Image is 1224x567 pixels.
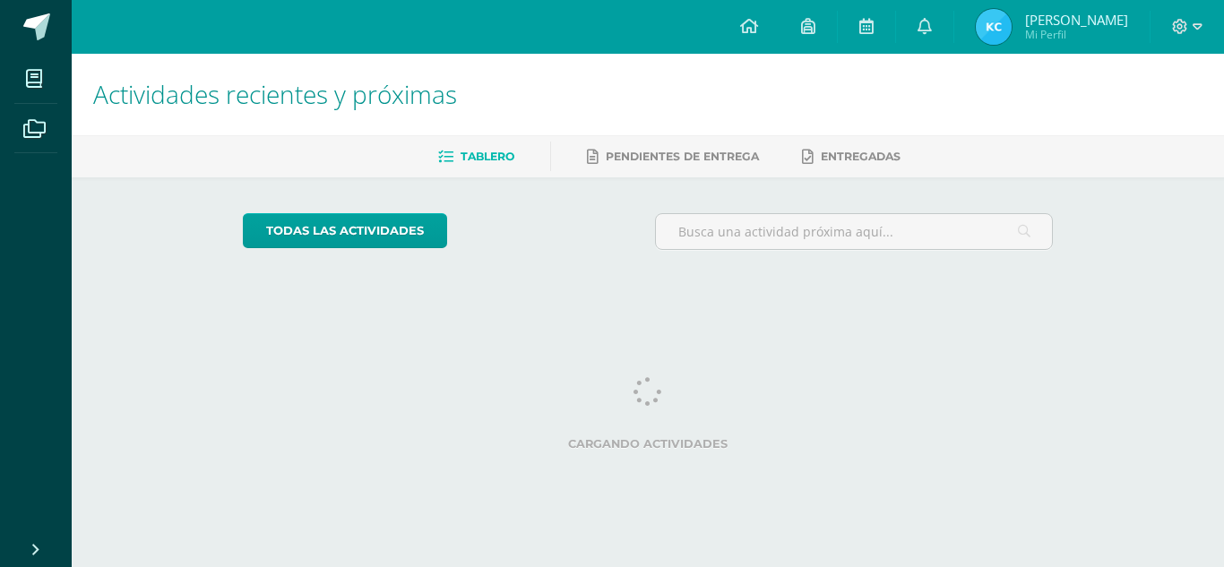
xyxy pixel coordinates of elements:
span: Actividades recientes y próximas [93,77,457,111]
input: Busca una actividad próxima aquí... [656,214,1053,249]
span: Pendientes de entrega [606,150,759,163]
label: Cargando actividades [243,437,1054,451]
a: Tablero [438,142,514,171]
span: [PERSON_NAME] [1025,11,1128,29]
a: Entregadas [802,142,901,171]
img: c156b1f3c5b0e87d29cd289abd666cee.png [976,9,1012,45]
span: Mi Perfil [1025,27,1128,42]
a: Pendientes de entrega [587,142,759,171]
span: Tablero [461,150,514,163]
a: todas las Actividades [243,213,447,248]
span: Entregadas [821,150,901,163]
